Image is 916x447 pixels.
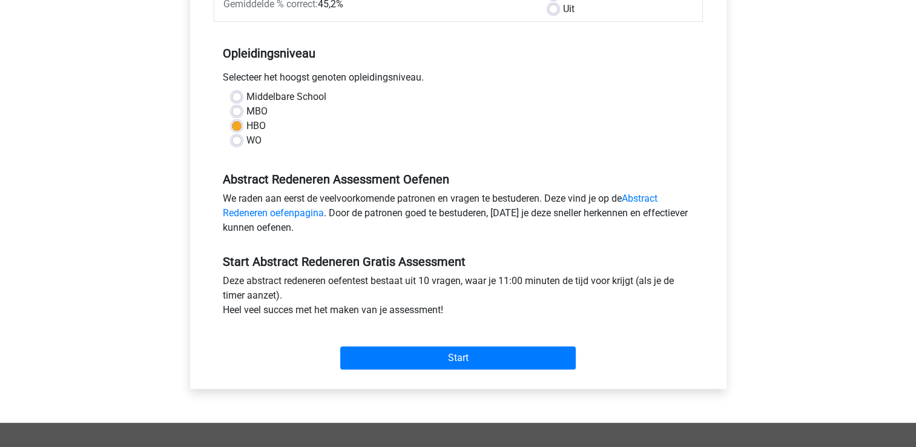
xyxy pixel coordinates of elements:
[223,172,694,187] h5: Abstract Redeneren Assessment Oefenen
[246,104,268,119] label: MBO
[246,90,326,104] label: Middelbare School
[223,254,694,269] h5: Start Abstract Redeneren Gratis Assessment
[246,119,266,133] label: HBO
[223,41,694,65] h5: Opleidingsniveau
[340,346,576,369] input: Start
[214,191,703,240] div: We raden aan eerst de veelvoorkomende patronen en vragen te bestuderen. Deze vind je op de . Door...
[214,70,703,90] div: Selecteer het hoogst genoten opleidingsniveau.
[246,133,262,148] label: WO
[563,2,575,16] label: Uit
[214,274,703,322] div: Deze abstract redeneren oefentest bestaat uit 10 vragen, waar je 11:00 minuten de tijd voor krijg...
